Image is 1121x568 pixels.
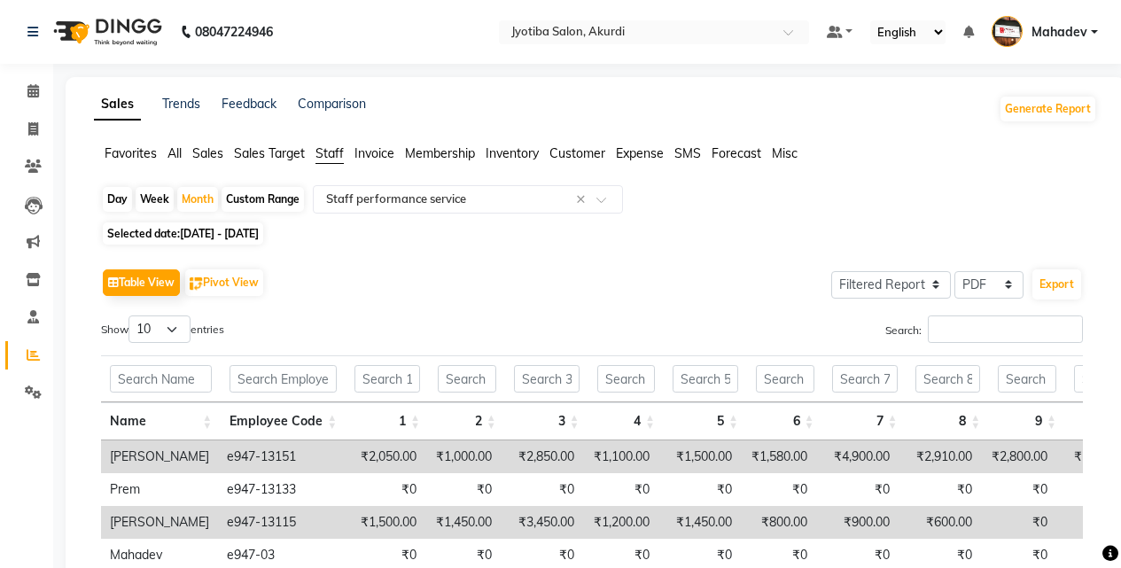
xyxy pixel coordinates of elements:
span: Forecast [712,145,761,161]
td: ₹1,580.00 [741,440,816,473]
span: Expense [616,145,664,161]
th: 3: activate to sort column ascending [505,402,588,440]
td: ₹4,900.00 [816,440,899,473]
td: ₹0 [981,506,1056,539]
td: [PERSON_NAME] [101,506,218,539]
th: 8: activate to sort column ascending [907,402,990,440]
th: 2: activate to sort column ascending [429,402,505,440]
th: Name: activate to sort column ascending [101,402,221,440]
td: ₹0 [816,473,899,506]
input: Search Name [110,365,212,393]
span: Favorites [105,145,157,161]
th: 9: activate to sort column ascending [989,402,1065,440]
label: Search: [885,315,1083,343]
td: ₹900.00 [816,506,899,539]
input: Search 4 [597,365,656,393]
td: ₹0 [343,473,425,506]
td: e947-13115 [218,506,343,539]
button: Generate Report [1000,97,1095,121]
td: ₹800.00 [741,506,816,539]
th: 4: activate to sort column ascending [588,402,665,440]
span: Invoice [354,145,394,161]
span: All [167,145,182,161]
input: Search 2 [438,365,496,393]
th: Employee Code: activate to sort column ascending [221,402,346,440]
input: Search Employee Code [230,365,337,393]
b: 08047224946 [195,7,273,57]
img: pivot.png [190,277,203,291]
button: Table View [103,269,180,296]
span: Mahadev [1031,23,1087,42]
td: e947-13133 [218,473,343,506]
input: Search: [928,315,1083,343]
td: ₹0 [741,473,816,506]
span: Selected date: [103,222,263,245]
td: ₹2,800.00 [981,440,1056,473]
th: 1: activate to sort column ascending [346,402,429,440]
span: Membership [405,145,475,161]
input: Search 6 [756,365,814,393]
td: ₹0 [899,473,981,506]
span: Customer [549,145,605,161]
td: ₹3,450.00 [501,506,583,539]
td: Prem [101,473,218,506]
td: ₹1,500.00 [658,440,741,473]
td: ₹600.00 [899,506,981,539]
td: ₹2,910.00 [899,440,981,473]
span: Sales [192,145,223,161]
span: Misc [772,145,798,161]
div: Week [136,187,174,212]
input: Search 5 [673,365,738,393]
th: 6: activate to sort column ascending [747,402,823,440]
span: [DATE] - [DATE] [180,227,259,240]
span: Sales Target [234,145,305,161]
input: Search 1 [354,365,420,393]
th: 5: activate to sort column ascending [664,402,747,440]
td: ₹1,100.00 [583,440,658,473]
label: Show entries [101,315,224,343]
img: Mahadev [992,16,1023,47]
input: Search 9 [998,365,1056,393]
td: ₹1,500.00 [343,506,425,539]
select: Showentries [128,315,191,343]
img: logo [45,7,167,57]
a: Sales [94,89,141,121]
td: ₹2,850.00 [501,440,583,473]
span: Clear all [576,191,591,209]
div: Day [103,187,132,212]
td: ₹0 [583,473,658,506]
td: [PERSON_NAME] [101,440,218,473]
td: ₹1,450.00 [658,506,741,539]
td: ₹2,050.00 [343,440,425,473]
th: 7: activate to sort column ascending [823,402,907,440]
a: Trends [162,96,200,112]
td: ₹0 [981,473,1056,506]
span: Inventory [486,145,539,161]
a: Feedback [222,96,276,112]
span: Staff [315,145,344,161]
td: ₹1,200.00 [583,506,658,539]
td: ₹0 [501,473,583,506]
td: ₹1,450.00 [425,506,501,539]
input: Search 7 [832,365,898,393]
a: Comparison [298,96,366,112]
button: Pivot View [185,269,263,296]
td: ₹0 [658,473,741,506]
td: e947-13151 [218,440,343,473]
td: ₹0 [425,473,501,506]
input: Search 3 [514,365,580,393]
div: Custom Range [222,187,304,212]
div: Month [177,187,218,212]
button: Export [1032,269,1081,300]
span: SMS [674,145,701,161]
input: Search 8 [915,365,981,393]
td: ₹1,000.00 [425,440,501,473]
